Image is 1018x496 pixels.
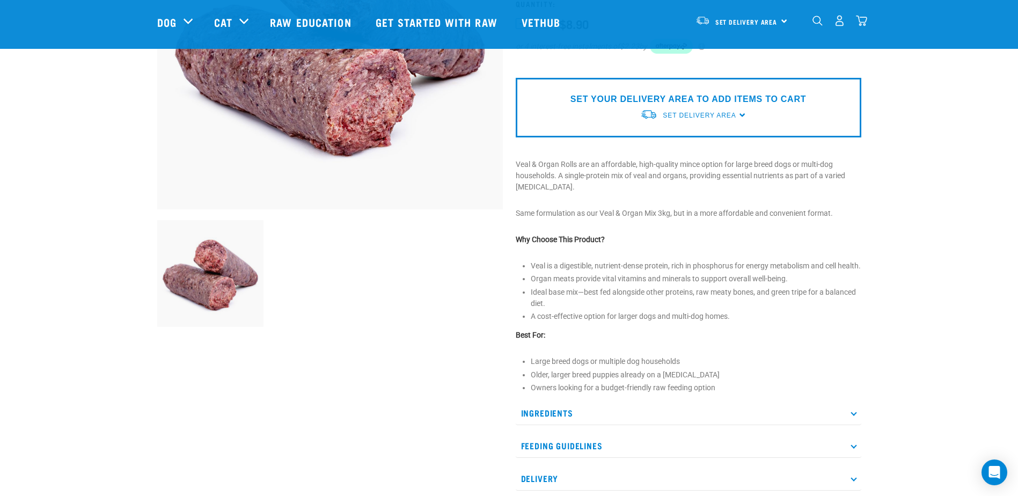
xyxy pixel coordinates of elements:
p: Veal & Organ Rolls are an affordable, high-quality mince option for large breed dogs or multi-dog... [516,159,861,193]
li: Owners looking for a budget-friendly raw feeding option [531,382,861,393]
p: Ingredients [516,401,861,425]
a: Get started with Raw [365,1,511,43]
span: Set Delivery Area [715,20,778,24]
li: Large breed dogs or multiple dog households [531,356,861,367]
img: Veal Organ Mix Roll 01 [157,220,264,327]
img: home-icon@2x.png [856,15,867,26]
p: Delivery [516,466,861,491]
li: Veal is a digestible, nutrient-dense protein, rich in phosphorus for energy metabolism and cell h... [531,260,861,272]
li: A cost-effective option for larger dogs and multi-dog homes. [531,311,861,322]
div: Open Intercom Messenger [982,459,1007,485]
p: SET YOUR DELIVERY AREA TO ADD ITEMS TO CART [570,93,806,106]
img: home-icon-1@2x.png [812,16,823,26]
li: Organ meats provide vital vitamins and minerals to support overall well-being. [531,273,861,285]
li: Ideal base mix—best fed alongside other proteins, raw meaty bones, and green tripe for a balanced... [531,287,861,309]
a: Vethub [511,1,574,43]
img: van-moving.png [695,16,710,25]
img: user.png [834,15,845,26]
span: Set Delivery Area [663,112,736,119]
p: Feeding Guidelines [516,434,861,458]
a: Cat [214,14,232,30]
li: Older, larger breed puppies already on a [MEDICAL_DATA] [531,369,861,381]
img: van-moving.png [640,109,657,120]
strong: Why Choose This Product? [516,235,605,244]
strong: Best For: [516,331,545,339]
a: Dog [157,14,177,30]
a: Raw Education [259,1,364,43]
p: Same formulation as our Veal & Organ Mix 3kg, but in a more affordable and convenient format. [516,208,861,219]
